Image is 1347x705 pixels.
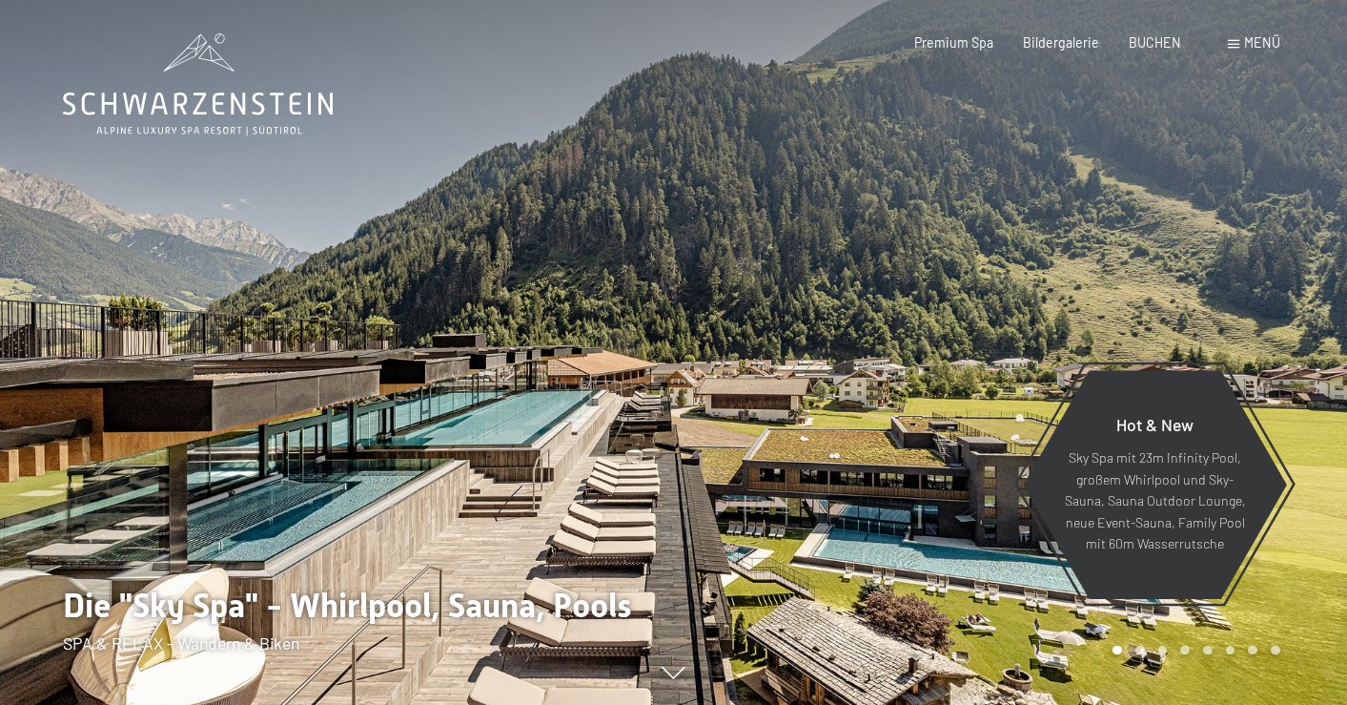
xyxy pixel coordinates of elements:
div: Carousel Page 7 [1248,646,1257,655]
span: Hot & New [1116,414,1194,435]
div: Carousel Page 2 [1135,646,1145,655]
a: Premium Spa [914,34,993,51]
p: Sky Spa mit 23m Infinity Pool, großem Whirlpool und Sky-Sauna, Sauna Outdoor Lounge, neue Event-S... [1064,447,1246,555]
a: Bildergalerie [1023,34,1099,51]
a: Hot & New Sky Spa mit 23m Infinity Pool, großem Whirlpool und Sky-Sauna, Sauna Outdoor Lounge, ne... [1022,369,1288,600]
div: Carousel Page 8 [1271,646,1280,655]
div: Carousel Pagination [1106,646,1279,655]
div: Carousel Page 6 [1226,646,1235,655]
div: Carousel Page 3 [1158,646,1168,655]
div: Carousel Page 1 (Current Slide) [1112,646,1122,655]
div: Carousel Page 5 [1203,646,1213,655]
a: BUCHEN [1129,34,1181,51]
span: Menü [1244,34,1280,51]
div: Carousel Page 4 [1180,646,1190,655]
